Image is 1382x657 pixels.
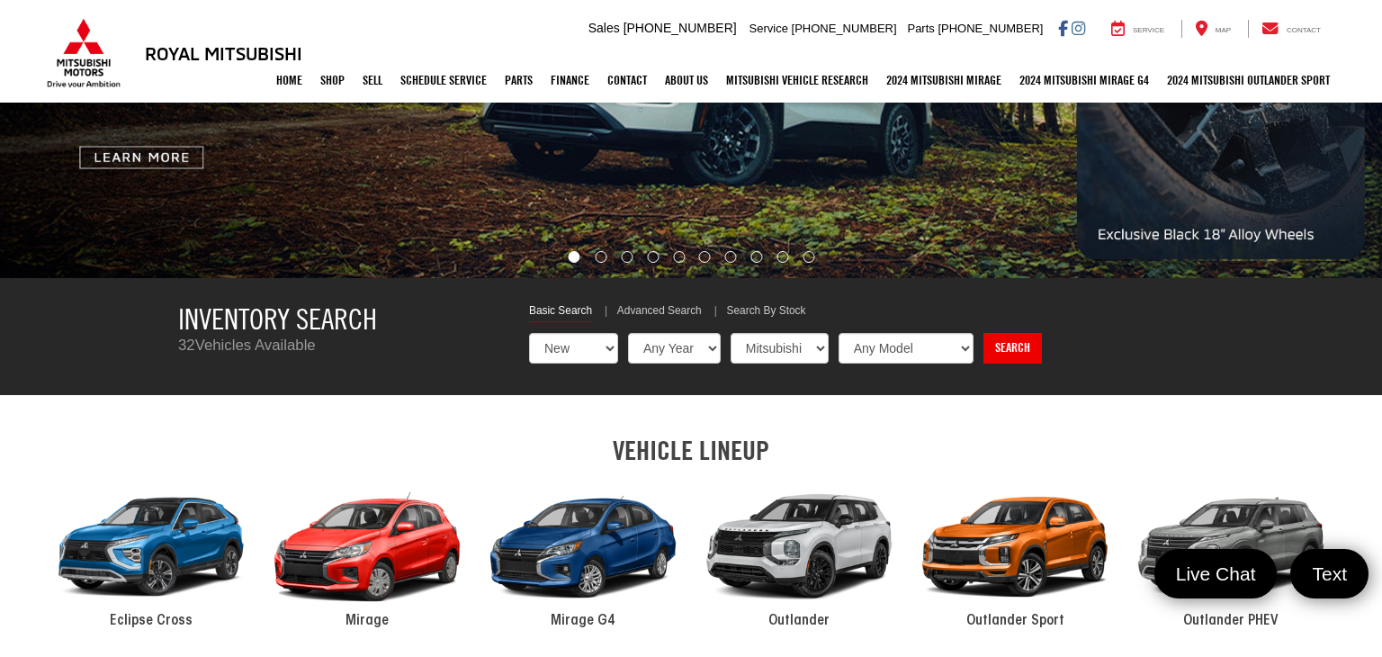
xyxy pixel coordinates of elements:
[907,22,934,35] span: Parts
[259,474,475,632] a: 2024 Mitsubishi Mirage Mirage
[475,474,691,620] div: 2024 Mitsubishi Mirage G4
[624,21,737,35] span: [PHONE_NUMBER]
[1181,20,1244,38] a: Map
[1072,21,1085,35] a: Instagram: Click to visit our Instagram page
[43,18,124,88] img: Mitsubishi
[1290,549,1369,598] a: Text
[777,251,789,263] li: Go to slide number 9.
[551,614,615,628] span: Mirage G4
[391,58,496,103] a: Schedule Service: Opens in a new tab
[966,614,1064,628] span: Outlander Sport
[529,303,592,322] a: Basic Search
[496,58,542,103] a: Parts: Opens in a new tab
[1123,474,1339,632] a: 2024 Mitsubishi Outlander PHEV Outlander PHEV
[731,333,829,364] select: Choose Make from the dropdown
[267,58,311,103] a: Home
[588,21,620,35] span: Sales
[938,22,1043,35] span: [PHONE_NUMBER]
[1010,58,1158,103] a: 2024 Mitsubishi Mirage G4
[691,474,907,620] div: 2024 Mitsubishi Outlander
[1123,474,1339,620] div: 2024 Mitsubishi Outlander PHEV
[178,303,502,335] h3: Inventory Search
[1154,549,1278,598] a: Live Chat
[43,474,259,620] div: 2024 Mitsubishi Eclipse Cross
[1287,26,1321,34] span: Contact
[311,58,354,103] a: Shop
[598,58,656,103] a: Contact
[907,474,1123,632] a: 2024 Mitsubishi Outlander Sport Outlander Sport
[628,333,721,364] select: Choose Year from the dropdown
[877,58,1010,103] a: 2024 Mitsubishi Mirage
[595,251,606,263] li: Go to slide number 2.
[656,58,717,103] a: About Us
[617,303,702,321] a: Advanced Search
[803,251,815,263] li: Go to slide number 10.
[792,22,897,35] span: [PHONE_NUMBER]
[345,614,389,628] span: Mirage
[749,22,788,35] span: Service
[529,333,618,364] select: Choose Vehicle Condition from the dropdown
[691,474,907,632] a: 2024 Mitsubishi Outlander Outlander
[1098,20,1178,38] a: Service
[1158,58,1339,103] a: 2024 Mitsubishi Outlander SPORT
[1133,26,1164,34] span: Service
[568,251,579,263] li: Go to slide number 1.
[259,474,475,620] div: 2024 Mitsubishi Mirage
[43,474,259,632] a: 2024 Mitsubishi Eclipse Cross Eclipse Cross
[1058,21,1068,35] a: Facebook: Click to visit our Facebook page
[178,335,502,356] p: Vehicles Available
[983,333,1042,364] a: Search
[1167,562,1265,586] span: Live Chat
[727,303,806,321] a: Search By Stock
[178,337,195,354] span: 32
[1183,614,1279,628] span: Outlander PHEV
[110,614,193,628] span: Eclipse Cross
[1216,26,1231,34] span: Map
[725,251,737,263] li: Go to slide number 7.
[542,58,598,103] a: Finance
[43,436,1339,465] h2: VEHICLE LINEUP
[621,251,633,263] li: Go to slide number 3.
[673,251,685,263] li: Go to slide number 5.
[768,614,830,628] span: Outlander
[475,474,691,632] a: 2024 Mitsubishi Mirage G4 Mirage G4
[907,474,1123,620] div: 2024 Mitsubishi Outlander Sport
[839,333,974,364] select: Choose Model from the dropdown
[717,58,877,103] a: Mitsubishi Vehicle Research
[1303,562,1356,586] span: Text
[699,251,711,263] li: Go to slide number 6.
[1248,20,1334,38] a: Contact
[354,58,391,103] a: Sell
[751,251,763,263] li: Go to slide number 8.
[647,251,659,263] li: Go to slide number 4.
[145,43,302,63] h3: Royal Mitsubishi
